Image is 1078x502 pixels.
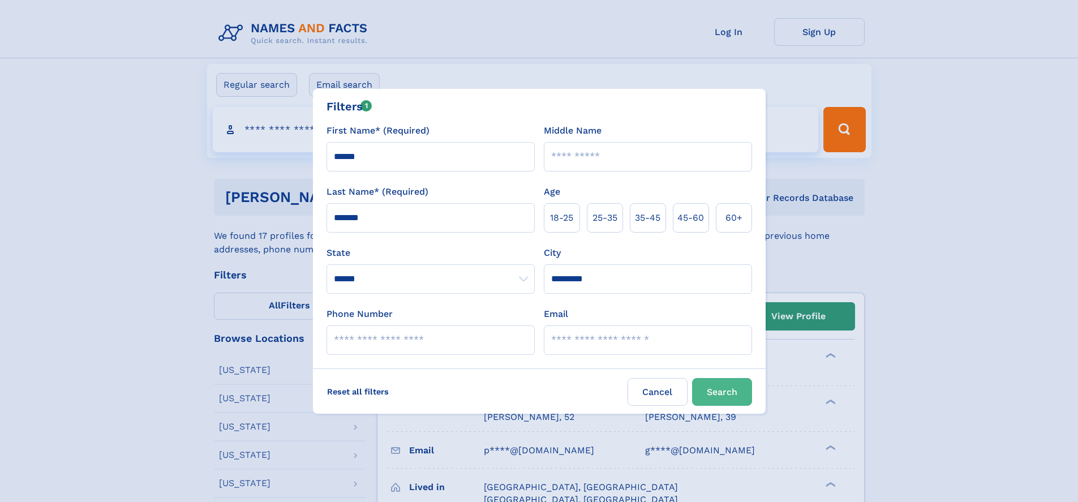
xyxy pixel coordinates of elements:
span: 25‑35 [592,211,617,225]
label: Reset all filters [320,378,396,405]
label: Age [544,185,560,199]
label: First Name* (Required) [327,124,430,138]
label: Last Name* (Required) [327,185,428,199]
label: Email [544,307,568,321]
label: Middle Name [544,124,602,138]
button: Search [692,378,752,406]
span: 18‑25 [550,211,573,225]
span: 35‑45 [635,211,660,225]
span: 45‑60 [677,211,704,225]
label: Cancel [628,378,688,406]
span: 60+ [725,211,742,225]
label: City [544,246,561,260]
div: Filters [327,98,372,115]
label: Phone Number [327,307,393,321]
label: State [327,246,535,260]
